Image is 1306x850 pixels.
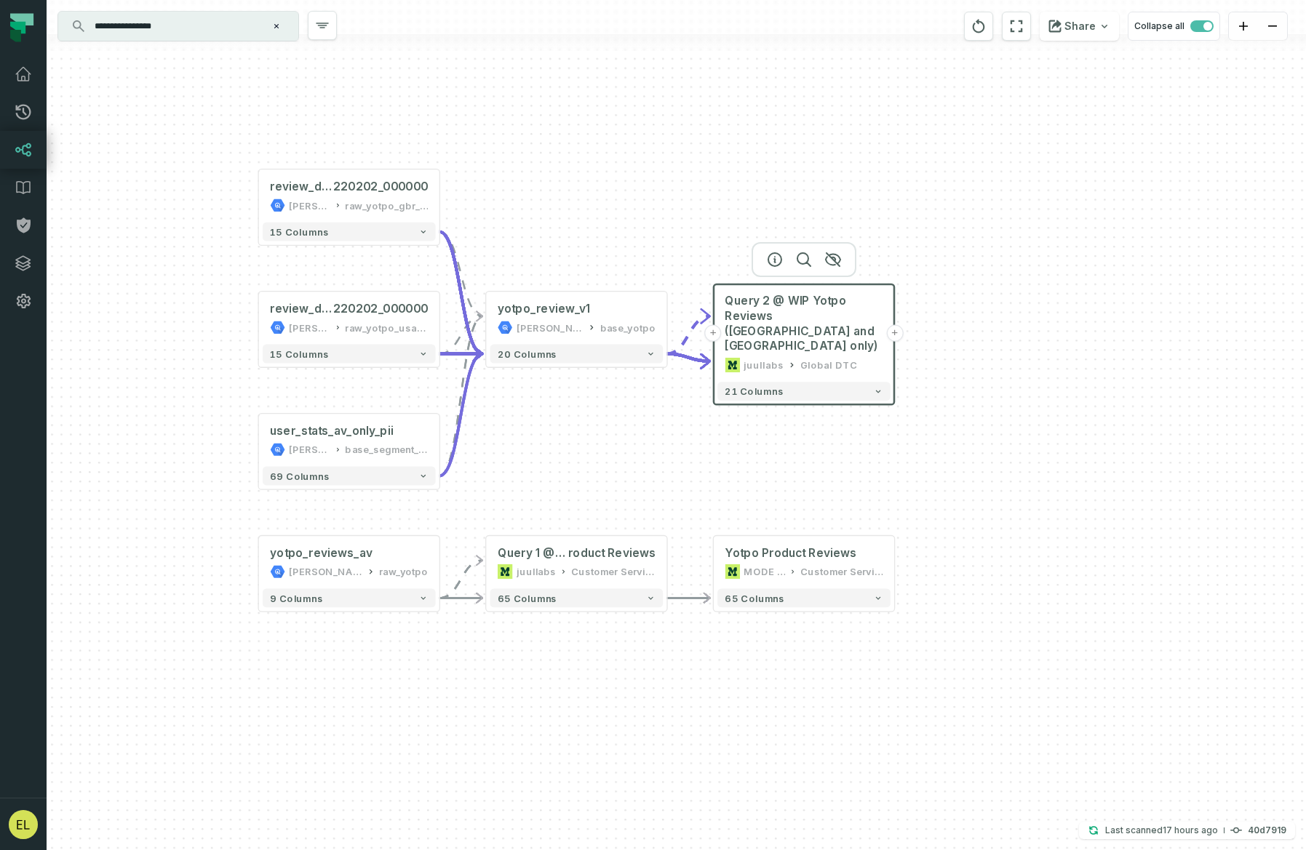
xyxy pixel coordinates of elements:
span: 15 columns [270,348,328,360]
span: 15 columns [270,226,328,238]
relative-time: Sep 7, 2025, 11:25 PM EDT [1163,825,1218,835]
div: juullabs [744,358,783,373]
span: Query 2 @ WIP Yotpo Reviews ([GEOGRAPHIC_DATA] and [GEOGRAPHIC_DATA] only) [725,294,883,354]
span: review_discontinued_20 [270,179,333,194]
div: raw_yotpo [379,564,428,580]
button: zoom out [1258,12,1287,41]
g: Edge from acc4b04a6a5c479cea9b4931001ddb99 to 36dae7d300fe6fcb0607a56d6e6dcf4d [666,354,709,361]
div: MODE ANALYTICS [744,564,785,580]
g: Edge from c1d76ea4a11443218c5a673fa158c26a to acc4b04a6a5c479cea9b4931001ddb99 [439,232,482,354]
span: 220202_000000 [333,179,428,194]
div: juul-warehouse [517,320,584,335]
span: 65 columns [725,593,784,604]
button: zoom in [1229,12,1258,41]
div: Yotpo Product Reviews [725,545,856,561]
button: Clear search query [269,19,284,33]
div: yotpo_reviews_av [270,545,373,561]
button: + [886,324,903,341]
g: Edge from acc4b04a6a5c479cea9b4931001ddb99 to 36dae7d300fe6fcb0607a56d6e6dcf4d [666,316,709,354]
p: Last scanned [1105,823,1218,838]
g: Edge from 8e296c9bac92281aa44d1479bd768479 to acc4b04a6a5c479cea9b4931001ddb99 [439,354,482,476]
span: 20 columns [498,348,557,360]
div: raw_yotpo_gbr_v2 [345,198,428,213]
button: Last scanned[DATE] 11:25:03 PM40d7919 [1079,822,1295,839]
button: Collapse all [1128,12,1220,41]
span: Query 1 @ Yotpo P [498,545,568,561]
div: raw_yotpo_usa_v1 [345,320,428,335]
div: yotpo_review_v1 [498,301,591,316]
div: review_discontinued_20220202_000000 [270,179,428,194]
span: 9 columns [270,593,322,604]
div: Customer Service Ops [800,564,883,580]
span: 69 columns [270,470,329,482]
div: juul-warehouse [289,564,362,580]
div: Query 1 @ Yotpo Product Reviews [498,545,656,561]
span: 65 columns [498,593,557,604]
div: juul-warehouse [289,320,330,335]
span: roduct Reviews [568,545,656,561]
div: base_segment_pii [345,442,428,457]
div: Customer Service Ops [571,564,656,580]
div: juul-warehouse [289,198,330,213]
div: review_discontinued_20220202_000000 [270,301,428,316]
g: Edge from 8e296c9bac92281aa44d1479bd768479 to acc4b04a6a5c479cea9b4931001ddb99 [439,316,482,476]
div: user_stats_av_only_pii [270,423,393,438]
div: Global DTC [800,358,858,373]
div: juullabs [517,564,556,580]
div: juul-warehouse [289,442,330,457]
span: 220202_000000 [333,301,428,316]
button: Share [1040,12,1119,41]
g: Edge from 47e63062f5415fa58cd0f5792f95c7b2 to 143a725aed6cd5570d952527c9feaff0 [439,561,482,598]
span: 21 columns [725,385,783,397]
h4: 40d7919 [1248,826,1286,835]
button: + [705,324,722,341]
span: review_discontinued_20 [270,301,333,316]
img: avatar of Eddie Lam [9,810,38,839]
div: base_yotpo [600,320,656,335]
